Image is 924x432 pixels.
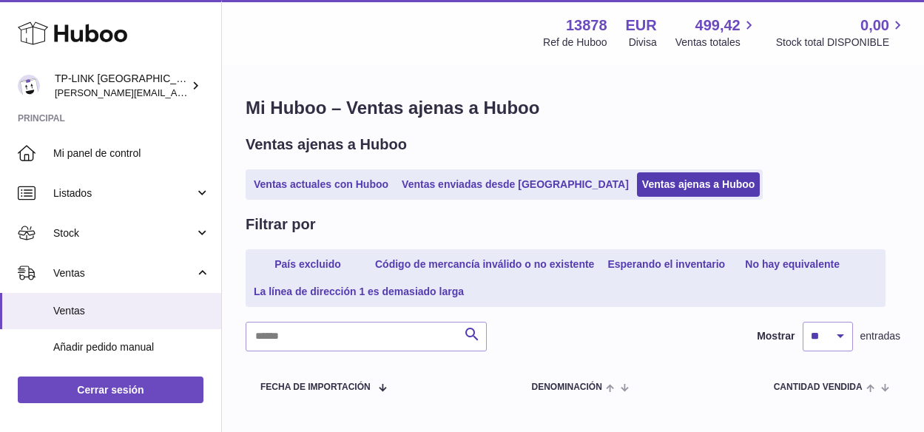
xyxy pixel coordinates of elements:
[18,377,203,403] a: Cerrar sesión
[776,16,906,50] a: 0,00 Stock total DISPONIBLE
[260,382,371,392] span: Fecha de importación
[566,16,607,36] strong: 13878
[629,36,657,50] div: Divisa
[53,304,210,318] span: Ventas
[55,87,297,98] span: [PERSON_NAME][EMAIL_ADDRESS][DOMAIN_NAME]
[53,226,195,240] span: Stock
[733,252,852,277] a: No hay equivalente
[675,16,758,50] a: 499,42 Ventas totales
[860,16,889,36] span: 0,00
[397,172,634,197] a: Ventas enviadas desde [GEOGRAPHIC_DATA]
[637,172,761,197] a: Ventas ajenas a Huboo
[626,16,657,36] strong: EUR
[55,72,188,100] div: TP-LINK [GEOGRAPHIC_DATA], SOCIEDAD LIMITADA
[531,382,601,392] span: Denominación
[18,75,40,97] img: celia.yan@tp-link.com
[246,96,900,120] h1: Mi Huboo – Ventas ajenas a Huboo
[53,146,210,161] span: Mi panel de control
[246,215,315,234] h2: Filtrar por
[757,329,795,343] label: Mostrar
[53,186,195,200] span: Listados
[370,252,599,277] a: Código de mercancía inválido o no existente
[53,266,195,280] span: Ventas
[776,36,906,50] span: Stock total DISPONIBLE
[602,252,730,277] a: Esperando el inventario
[675,36,758,50] span: Ventas totales
[860,329,900,343] span: entradas
[53,340,210,354] span: Añadir pedido manual
[774,382,863,392] span: Cantidad vendida
[246,135,407,155] h2: Ventas ajenas a Huboo
[249,172,394,197] a: Ventas actuales con Huboo
[249,280,469,304] a: La línea de dirección 1 es demasiado larga
[543,36,607,50] div: Ref de Huboo
[249,252,367,277] a: País excluido
[695,16,741,36] span: 499,42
